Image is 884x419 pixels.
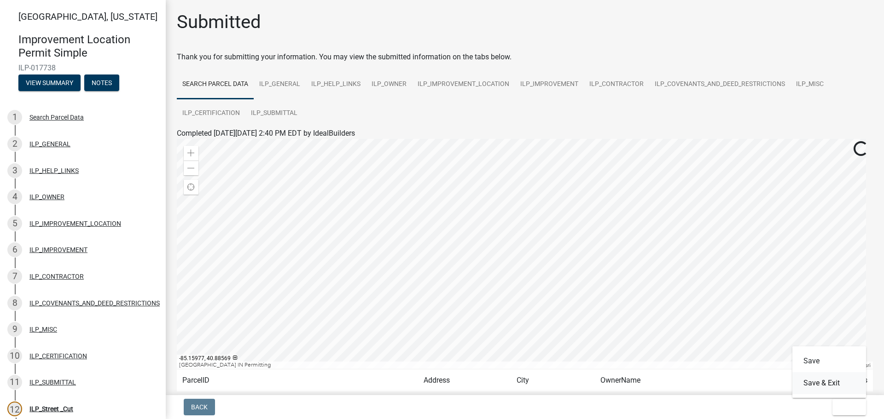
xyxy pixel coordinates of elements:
div: 11 [7,375,22,390]
button: Save & Exit [792,372,866,394]
td: ParcelID [177,369,418,392]
div: 6 [7,242,22,257]
div: 9 [7,322,22,337]
div: ILP_CERTIFICATION [29,353,87,359]
a: Search Parcel Data [177,70,254,99]
div: 4 [7,189,22,204]
div: 2 [7,137,22,151]
div: 3 [7,163,22,178]
button: Exit [832,399,866,415]
div: Search Parcel Data [29,114,84,121]
div: ILP_OWNER [29,194,64,200]
div: ILP_COVENANTS_AND_DEED_RESTRICTIONS [29,300,160,306]
div: 1 [7,110,22,125]
div: ILP_GENERAL [29,141,70,147]
span: Completed [DATE][DATE] 2:40 PM EDT by IdealBuilders [177,129,355,138]
a: ILP_MISC [791,70,829,99]
div: ILP_IMPROVEMENT_LOCATION [29,220,121,227]
h4: Improvement Location Permit Simple [18,33,158,60]
td: OwnerName [595,369,789,392]
div: ILP_MISC [29,326,57,333]
span: [GEOGRAPHIC_DATA], [US_STATE] [18,11,157,22]
div: ILP_SUBMITTAL [29,379,76,385]
button: Save [792,350,866,372]
a: Esri [862,362,871,368]
h1: Submitted [177,11,261,33]
a: ILP_CERTIFICATION [177,99,245,128]
a: ILP_SUBMITTAL [245,99,303,128]
div: [GEOGRAPHIC_DATA] IN Permitting [177,362,828,369]
button: Notes [84,75,119,91]
a: ILP_IMPROVEMENT [515,70,584,99]
a: ILP_CONTRACTOR [584,70,649,99]
span: Exit [840,403,853,411]
a: ILP_HELP_LINKS [306,70,366,99]
button: Back [184,399,215,415]
a: ILP_GENERAL [254,70,306,99]
div: ILP_CONTRACTOR [29,273,84,280]
div: 8 [7,296,22,310]
wm-modal-confirm: Summary [18,80,81,87]
td: City [511,369,595,392]
div: Zoom in [184,146,198,161]
span: ILP-017738 [18,63,147,72]
button: View Summary [18,75,81,91]
div: 5 [7,216,22,231]
a: ILP_COVENANTS_AND_DEED_RESTRICTIONS [649,70,791,99]
span: Back [191,403,208,411]
div: ILP_IMPROVEMENT [29,247,87,253]
div: Zoom out [184,161,198,175]
div: ILP_HELP_LINKS [29,167,79,174]
td: Address [418,369,511,392]
div: 7 [7,269,22,284]
div: Exit [792,346,866,398]
td: Acres [789,369,873,392]
wm-modal-confirm: Notes [84,80,119,87]
a: ILP_IMPROVEMENT_LOCATION [412,70,515,99]
div: 12 [7,402,22,416]
a: ILP_OWNER [366,70,412,99]
div: Thank you for submitting your information. You may view the submitted information on the tabs below. [177,52,873,63]
div: Find my location [184,180,198,195]
div: ILP_Street _Cut [29,406,73,412]
div: 10 [7,349,22,363]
